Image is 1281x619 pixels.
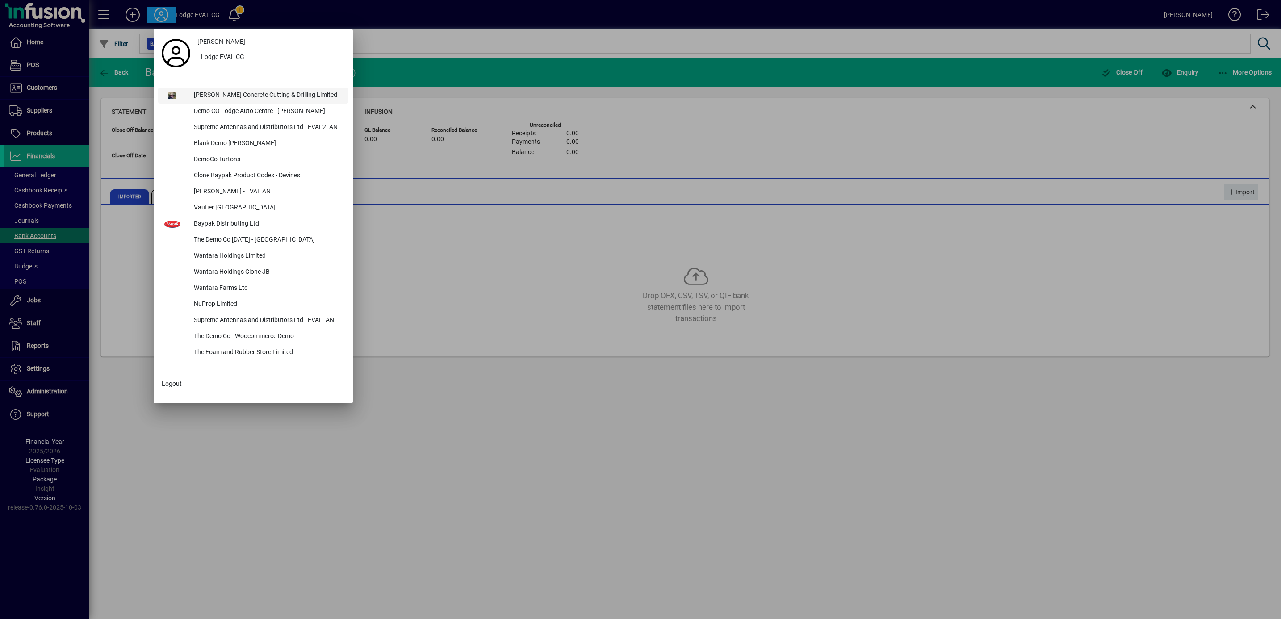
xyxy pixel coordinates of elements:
button: The Demo Co - Woocommerce Demo [158,329,348,345]
button: [PERSON_NAME] - EVAL AN [158,184,348,200]
button: Baypak Distributing Ltd [158,216,348,232]
a: [PERSON_NAME] [194,33,348,50]
div: Wantara Farms Ltd [187,280,348,297]
div: NuProp Limited [187,297,348,313]
div: Clone Baypak Product Codes - Devines [187,168,348,184]
div: Wantara Holdings Clone JB [187,264,348,280]
span: [PERSON_NAME] [197,37,245,46]
button: The Foam and Rubber Store Limited [158,345,348,361]
button: Blank Demo [PERSON_NAME] [158,136,348,152]
div: Supreme Antennas and Distributors Ltd - EVAL -AN [187,313,348,329]
button: Demo CO Lodge Auto Centre - [PERSON_NAME] [158,104,348,120]
div: Blank Demo [PERSON_NAME] [187,136,348,152]
button: Logout [158,376,348,392]
a: Profile [158,45,194,61]
button: Vautier [GEOGRAPHIC_DATA] [158,200,348,216]
button: Supreme Antennas and Distributors Ltd - EVAL2 -AN [158,120,348,136]
span: Logout [162,379,182,389]
div: The Demo Co - Woocommerce Demo [187,329,348,345]
div: Vautier [GEOGRAPHIC_DATA] [187,200,348,216]
div: DemoCo Turtons [187,152,348,168]
div: Baypak Distributing Ltd [187,216,348,232]
button: Clone Baypak Product Codes - Devines [158,168,348,184]
button: Wantara Holdings Limited [158,248,348,264]
button: Lodge EVAL CG [194,50,348,66]
button: The Demo Co [DATE] - [GEOGRAPHIC_DATA] [158,232,348,248]
button: Wantara Holdings Clone JB [158,264,348,280]
button: Supreme Antennas and Distributors Ltd - EVAL -AN [158,313,348,329]
div: [PERSON_NAME] Concrete Cutting & Drilling Limited [187,88,348,104]
button: DemoCo Turtons [158,152,348,168]
div: Supreme Antennas and Distributors Ltd - EVAL2 -AN [187,120,348,136]
div: [PERSON_NAME] - EVAL AN [187,184,348,200]
div: Wantara Holdings Limited [187,248,348,264]
button: [PERSON_NAME] Concrete Cutting & Drilling Limited [158,88,348,104]
button: NuProp Limited [158,297,348,313]
div: The Demo Co [DATE] - [GEOGRAPHIC_DATA] [187,232,348,248]
div: Demo CO Lodge Auto Centre - [PERSON_NAME] [187,104,348,120]
div: The Foam and Rubber Store Limited [187,345,348,361]
button: Wantara Farms Ltd [158,280,348,297]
